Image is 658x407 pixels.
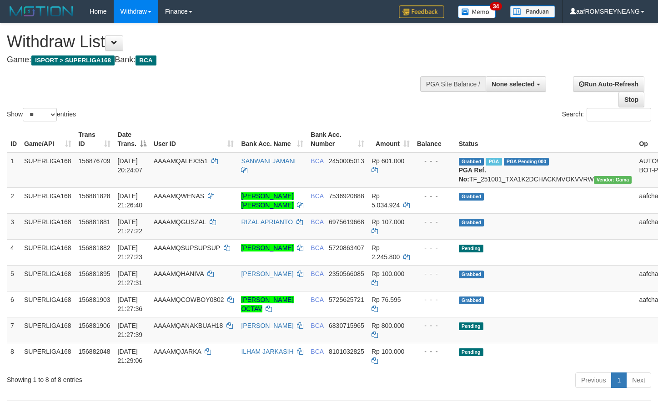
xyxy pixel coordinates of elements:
[492,80,535,88] span: None selected
[459,158,484,166] span: Grabbed
[118,244,143,261] span: [DATE] 21:27:23
[118,270,143,286] span: [DATE] 21:27:31
[307,126,368,152] th: Bank Acc. Number: activate to sort column ascending
[79,244,111,251] span: 156881882
[562,108,651,121] label: Search:
[372,296,401,303] span: Rp 76.595
[241,322,293,329] a: [PERSON_NAME]
[417,295,452,304] div: - - -
[23,108,57,121] select: Showentries
[7,108,76,121] label: Show entries
[20,343,75,369] td: SUPERLIGA168
[79,270,111,277] span: 156881895
[7,213,20,239] td: 3
[7,55,430,65] h4: Game: Bank:
[329,192,364,200] span: Copy 7536920888 to clipboard
[241,244,293,251] a: [PERSON_NAME]
[311,218,323,226] span: BCA
[459,193,484,201] span: Grabbed
[20,317,75,343] td: SUPERLIGA168
[7,291,20,317] td: 6
[413,126,455,152] th: Balance
[7,343,20,369] td: 8
[7,33,430,51] h1: Withdraw List
[311,296,323,303] span: BCA
[575,372,612,388] a: Previous
[417,269,452,278] div: - - -
[329,218,364,226] span: Copy 6975619668 to clipboard
[241,270,293,277] a: [PERSON_NAME]
[510,5,555,18] img: panduan.png
[154,270,204,277] span: AAAAMQHANIVA
[241,157,296,165] a: SANWANI JAMANI
[417,347,452,356] div: - - -
[20,187,75,213] td: SUPERLIGA168
[504,158,549,166] span: PGA Pending
[7,152,20,188] td: 1
[20,239,75,265] td: SUPERLIGA168
[154,218,206,226] span: AAAAMQGUSZAL
[329,296,364,303] span: Copy 5725625721 to clipboard
[486,158,502,166] span: Marked by aafsoycanthlai
[241,218,293,226] a: RIZAL APRIANTO
[136,55,156,65] span: BCA
[118,157,143,174] span: [DATE] 20:24:07
[118,322,143,338] span: [DATE] 21:27:39
[118,218,143,235] span: [DATE] 21:27:22
[329,348,364,355] span: Copy 8101032825 to clipboard
[311,270,323,277] span: BCA
[372,322,404,329] span: Rp 800.000
[20,126,75,152] th: Game/API: activate to sort column ascending
[20,265,75,291] td: SUPERLIGA168
[114,126,150,152] th: Date Trans.: activate to sort column descending
[573,76,644,92] a: Run Auto-Refresh
[459,245,483,252] span: Pending
[154,348,201,355] span: AAAAMQJARKA
[31,55,115,65] span: ISPORT > SUPERLIGA168
[7,265,20,291] td: 5
[329,270,364,277] span: Copy 2350566085 to clipboard
[311,192,323,200] span: BCA
[618,92,644,107] a: Stop
[626,372,651,388] a: Next
[455,126,636,152] th: Status
[329,157,364,165] span: Copy 2450005013 to clipboard
[154,157,208,165] span: AAAAMQALEX351
[372,218,404,226] span: Rp 107.000
[20,291,75,317] td: SUPERLIGA168
[420,76,486,92] div: PGA Site Balance /
[490,2,502,10] span: 34
[7,187,20,213] td: 2
[154,244,220,251] span: AAAAMQSUPSUPSUP
[459,348,483,356] span: Pending
[455,152,636,188] td: TF_251001_TXA1K2DCHACKMVOKVVRW
[79,296,111,303] span: 156881903
[399,5,444,18] img: Feedback.jpg
[75,126,114,152] th: Trans ID: activate to sort column ascending
[594,176,632,184] span: Vendor URL: https://trx31.1velocity.biz
[7,372,267,384] div: Showing 1 to 8 of 8 entries
[20,213,75,239] td: SUPERLIGA168
[417,321,452,330] div: - - -
[329,244,364,251] span: Copy 5720863407 to clipboard
[7,126,20,152] th: ID
[79,348,111,355] span: 156882048
[118,296,143,312] span: [DATE] 21:27:36
[7,5,76,18] img: MOTION_logo.png
[311,157,323,165] span: BCA
[459,219,484,226] span: Grabbed
[458,5,496,18] img: Button%20Memo.svg
[417,156,452,166] div: - - -
[20,152,75,188] td: SUPERLIGA168
[79,157,111,165] span: 156876709
[372,270,404,277] span: Rp 100.000
[311,348,323,355] span: BCA
[372,192,400,209] span: Rp 5.034.924
[154,296,224,303] span: AAAAMQCOWBOY0802
[237,126,307,152] th: Bank Acc. Name: activate to sort column ascending
[587,108,651,121] input: Search:
[486,76,546,92] button: None selected
[154,322,223,329] span: AAAAMQANAKBUAH18
[329,322,364,329] span: Copy 6830715965 to clipboard
[241,348,293,355] a: ILHAM JARKASIH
